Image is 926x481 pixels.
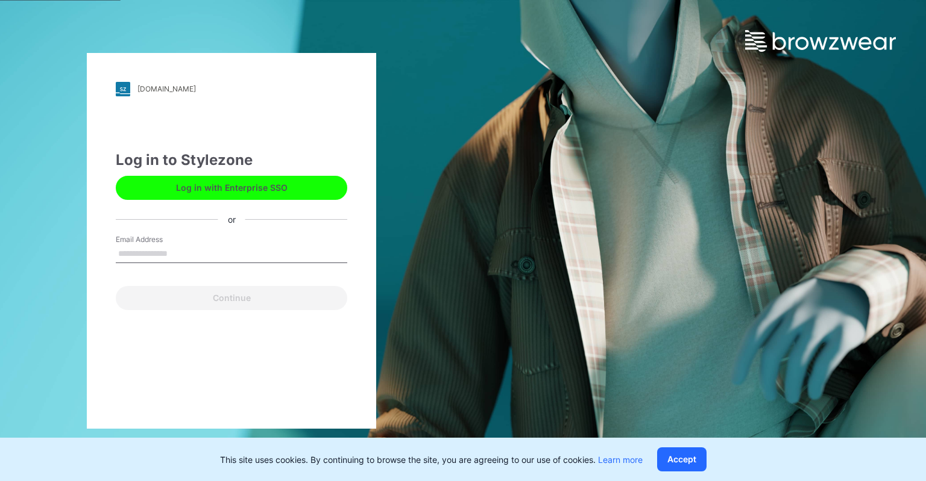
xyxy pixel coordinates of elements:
[116,82,347,96] a: [DOMAIN_NAME]
[598,455,643,465] a: Learn more
[116,149,347,171] div: Log in to Stylezone
[137,84,196,93] div: [DOMAIN_NAME]
[657,447,707,471] button: Accept
[116,234,200,245] label: Email Address
[218,213,245,226] div: or
[116,82,130,96] img: stylezone-logo.562084cfcfab977791bfbf7441f1a819.svg
[745,30,896,52] img: browzwear-logo.e42bd6dac1945053ebaf764b6aa21510.svg
[116,176,347,200] button: Log in with Enterprise SSO
[220,453,643,466] p: This site uses cookies. By continuing to browse the site, you are agreeing to our use of cookies.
